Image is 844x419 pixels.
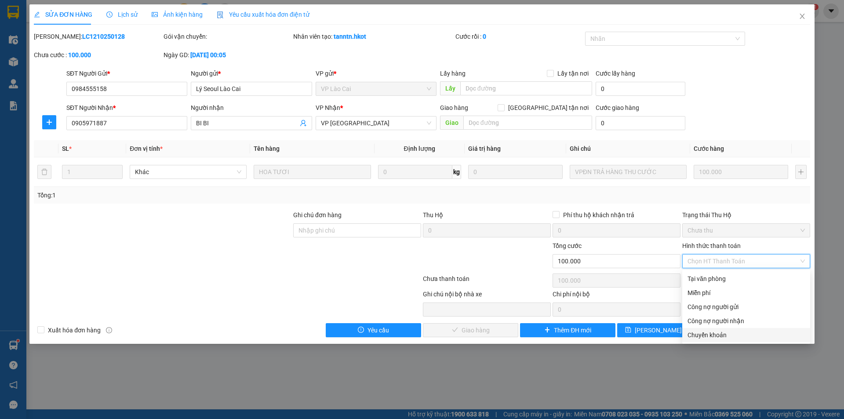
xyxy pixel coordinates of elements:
img: icon [217,11,224,18]
span: Chọn HT Thanh Toán [688,255,805,268]
div: Tổng: 1 [37,190,326,200]
span: save [625,327,631,334]
span: edit [34,11,40,18]
div: Người gửi [191,69,312,78]
div: Ghi chú nội bộ nhà xe [423,289,551,302]
span: Yêu cầu xuất hóa đơn điện tử [217,11,309,18]
span: VP Lào Cai [321,82,431,95]
span: Lấy tận nơi [554,69,592,78]
button: Close [790,4,815,29]
div: [PERSON_NAME]: [34,32,162,41]
div: Người nhận [191,103,312,113]
input: Cước giao hàng [596,116,685,130]
span: Chưa thu [688,224,805,237]
b: 100.000 [68,51,91,58]
span: Đơn vị tính [130,145,163,152]
input: 0 [468,165,563,179]
input: Dọc đường [463,116,592,130]
span: Giao hàng [440,104,468,111]
span: [GEOGRAPHIC_DATA] tận nơi [505,103,592,113]
span: Lấy hàng [440,70,466,77]
button: plus [795,165,807,179]
span: SL [62,145,69,152]
button: exclamation-circleYêu cầu [326,323,421,337]
span: close [799,13,806,20]
div: Chi phí nội bộ [553,289,680,302]
label: Cước giao hàng [596,104,639,111]
input: VD: Bàn, Ghế [254,165,371,179]
div: SĐT Người Nhận [66,103,187,113]
b: [DATE] 00:05 [190,51,226,58]
span: VP Nhận [316,104,340,111]
span: Xuất hóa đơn hàng [44,325,104,335]
div: Ngày GD: [164,50,291,60]
span: SỬA ĐƠN HÀNG [34,11,92,18]
input: 0 [694,165,788,179]
div: Cước gửi hàng sẽ được ghi vào công nợ của người nhận [682,314,810,328]
div: Công nợ người nhận [688,316,805,326]
button: save[PERSON_NAME] thay đổi [617,323,713,337]
button: plus [42,115,56,129]
input: Ghi chú đơn hàng [293,223,421,237]
div: Cước gửi hàng sẽ được ghi vào công nợ của người gửi [682,300,810,314]
div: Nhân viên tạo: [293,32,454,41]
div: Chuyển khoản [688,330,805,340]
span: Giá trị hàng [468,145,501,152]
span: Định lượng [404,145,435,152]
span: clock-circle [106,11,113,18]
div: Công nợ người gửi [688,302,805,312]
span: Khác [135,165,241,179]
span: plus [43,119,56,126]
div: Tại văn phòng [688,274,805,284]
input: Cước lấy hàng [596,82,685,96]
span: exclamation-circle [358,327,364,334]
span: [PERSON_NAME] thay đổi [635,325,705,335]
span: Thêm ĐH mới [554,325,591,335]
span: VP Đà Nẵng [321,117,431,130]
b: LC1210250128 [82,33,125,40]
span: picture [152,11,158,18]
button: plusThêm ĐH mới [520,323,615,337]
span: Tổng cước [553,242,582,249]
span: Ảnh kiện hàng [152,11,203,18]
span: info-circle [106,327,112,333]
button: delete [37,165,51,179]
input: Dọc đường [460,81,592,95]
div: Miễn phí [688,288,805,298]
span: plus [544,327,550,334]
span: Giao [440,116,463,130]
div: Trạng thái Thu Hộ [682,210,810,220]
label: Ghi chú đơn hàng [293,211,342,219]
span: user-add [300,120,307,127]
div: Chưa thanh toán [422,274,552,289]
span: Thu Hộ [423,211,443,219]
label: Cước lấy hàng [596,70,635,77]
span: Lịch sử [106,11,138,18]
span: Phí thu hộ khách nhận trả [560,210,638,220]
div: Cước rồi : [455,32,583,41]
b: 0 [483,33,486,40]
span: kg [452,165,461,179]
label: Hình thức thanh toán [682,242,741,249]
span: Yêu cầu [367,325,389,335]
div: Chưa cước : [34,50,162,60]
b: tanntn.hkot [334,33,366,40]
button: checkGiao hàng [423,323,518,337]
div: SĐT Người Gửi [66,69,187,78]
span: Tên hàng [254,145,280,152]
span: Cước hàng [694,145,724,152]
div: VP gửi [316,69,437,78]
span: Lấy [440,81,460,95]
div: Gói vận chuyển: [164,32,291,41]
input: Ghi Chú [570,165,687,179]
th: Ghi chú [566,140,690,157]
